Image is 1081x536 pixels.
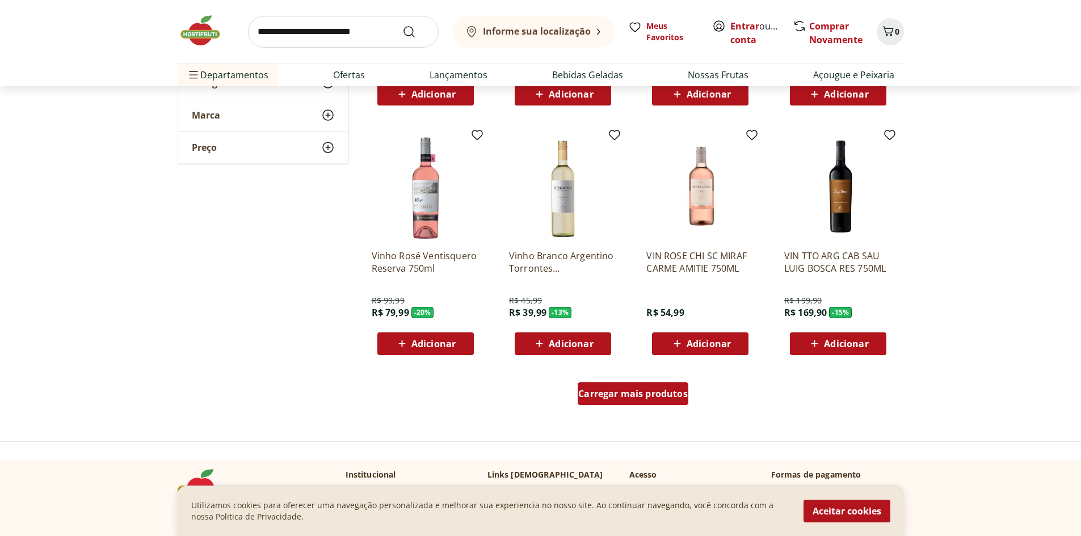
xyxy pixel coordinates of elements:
span: R$ 39,99 [509,306,546,319]
span: Carregar mais produtos [578,389,688,398]
a: Bebidas Geladas [552,68,623,82]
span: ou [730,19,781,47]
a: Comprar Novamente [809,20,863,46]
button: Informe sua localização [452,16,615,48]
a: Criar conta [730,20,793,46]
span: Adicionar [549,339,593,348]
input: search [248,16,439,48]
span: - 15 % [829,307,852,318]
span: Departamentos [187,61,268,88]
span: R$ 169,90 [784,306,827,319]
button: Adicionar [790,332,886,355]
a: Vinho Rosé Ventisquero Reserva 750ml [372,250,479,275]
a: Lançamentos [430,68,487,82]
span: Preço [192,142,217,153]
span: Adicionar [824,339,868,348]
button: Submit Search [402,25,430,39]
button: Adicionar [377,83,474,105]
span: Adicionar [549,90,593,99]
a: Nossas Frutas [688,68,748,82]
img: VIN ROSE CHI SC MIRAF CARME AMITIE 750ML [646,133,754,240]
span: Adicionar [411,339,456,348]
a: VIN TTO ARG CAB SAU LUIG BOSCA RES 750ML [784,250,892,275]
span: Adicionar [411,90,456,99]
img: Vinho Branco Argentino Torrontes Benjamin Nieto 750ml [509,133,617,240]
span: - 13 % [549,307,571,318]
span: R$ 199,90 [784,295,822,306]
button: Menu [187,61,200,88]
span: - 20 % [411,307,434,318]
span: R$ 79,99 [372,306,409,319]
p: Acesso [629,469,657,480]
a: Vinho Branco Argentino Torrontes [PERSON_NAME] 750ml [509,250,617,275]
img: Vinho Rosé Ventisquero Reserva 750ml [372,133,479,240]
span: R$ 45,99 [509,295,542,306]
img: Hortifruti [178,469,234,503]
b: Informe sua localização [483,25,591,37]
span: R$ 54,99 [646,306,684,319]
span: R$ 99,99 [372,295,405,306]
a: Carregar mais produtos [578,382,688,410]
button: Adicionar [652,332,748,355]
a: Entrar [730,20,759,32]
button: Preço [178,132,348,163]
span: Adicionar [687,339,731,348]
button: Adicionar [377,332,474,355]
p: Links [DEMOGRAPHIC_DATA] [487,469,603,480]
button: Carrinho [877,18,904,45]
span: 0 [895,26,899,37]
span: Meus Favoritos [646,20,699,43]
button: Marca [178,99,348,131]
img: Hortifruti [178,14,234,48]
button: Aceitar cookies [804,500,890,522]
span: Adicionar [824,90,868,99]
button: Adicionar [515,83,611,105]
a: Açougue e Peixaria [813,68,894,82]
a: Meus Favoritos [628,20,699,43]
span: Adicionar [687,90,731,99]
p: Utilizamos cookies para oferecer uma navegação personalizada e melhorar sua experiencia no nosso ... [191,500,790,522]
span: Marca [192,109,220,121]
p: Institucional [346,469,396,480]
p: Formas de pagamento [771,469,904,480]
button: Adicionar [652,83,748,105]
a: VIN ROSE CHI SC MIRAF CARME AMITIE 750ML [646,250,754,275]
button: Adicionar [790,83,886,105]
button: Adicionar [515,332,611,355]
a: Ofertas [333,68,365,82]
img: VIN TTO ARG CAB SAU LUIG BOSCA RES 750ML [784,133,892,240]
